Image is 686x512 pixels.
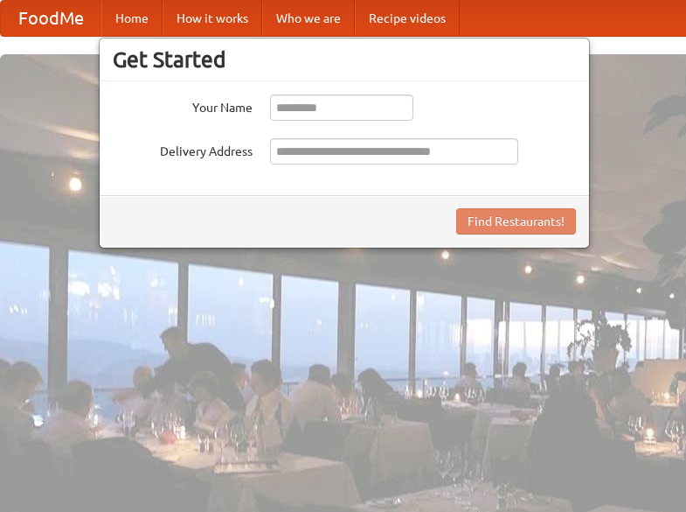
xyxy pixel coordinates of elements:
[101,1,163,36] a: Home
[1,1,101,36] a: FoodMe
[262,1,355,36] a: Who we are
[113,95,253,116] label: Your Name
[113,46,576,73] h3: Get Started
[355,1,460,36] a: Recipe videos
[113,138,253,160] label: Delivery Address
[456,208,576,235] button: Find Restaurants!
[163,1,262,36] a: How it works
